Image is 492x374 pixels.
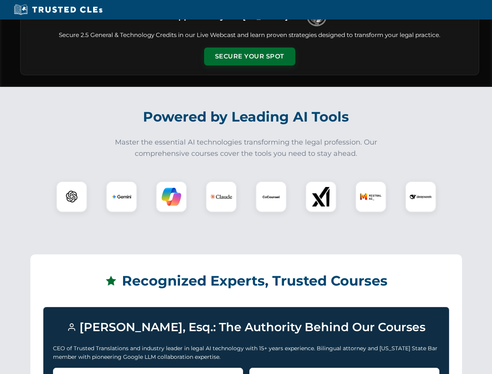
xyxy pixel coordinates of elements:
[110,137,383,159] p: Master the essential AI technologies transforming the legal profession. Our comprehensive courses...
[162,187,181,206] img: Copilot Logo
[112,187,131,206] img: Gemini Logo
[53,317,439,338] h3: [PERSON_NAME], Esq.: The Authority Behind Our Courses
[405,181,436,212] div: DeepSeek
[305,181,337,212] div: xAI
[30,31,469,40] p: Secure 2.5 General & Technology Credits in our Live Webcast and learn proven strategies designed ...
[156,181,187,212] div: Copilot
[43,267,449,295] h2: Recognized Experts, Trusted Courses
[60,185,83,208] img: ChatGPT Logo
[360,186,382,208] img: Mistral AI Logo
[204,48,295,65] button: Secure Your Spot
[355,181,386,212] div: Mistral AI
[56,181,87,212] div: ChatGPT
[210,186,232,208] img: Claude Logo
[410,186,432,208] img: DeepSeek Logo
[12,4,105,16] img: Trusted CLEs
[261,187,281,206] img: CoCounsel Logo
[30,103,462,131] h2: Powered by Leading AI Tools
[106,181,137,212] div: Gemini
[53,344,439,362] p: CEO of Trusted Translations and industry leader in legal AI technology with 15+ years experience....
[206,181,237,212] div: Claude
[256,181,287,212] div: CoCounsel
[311,187,331,206] img: xAI Logo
